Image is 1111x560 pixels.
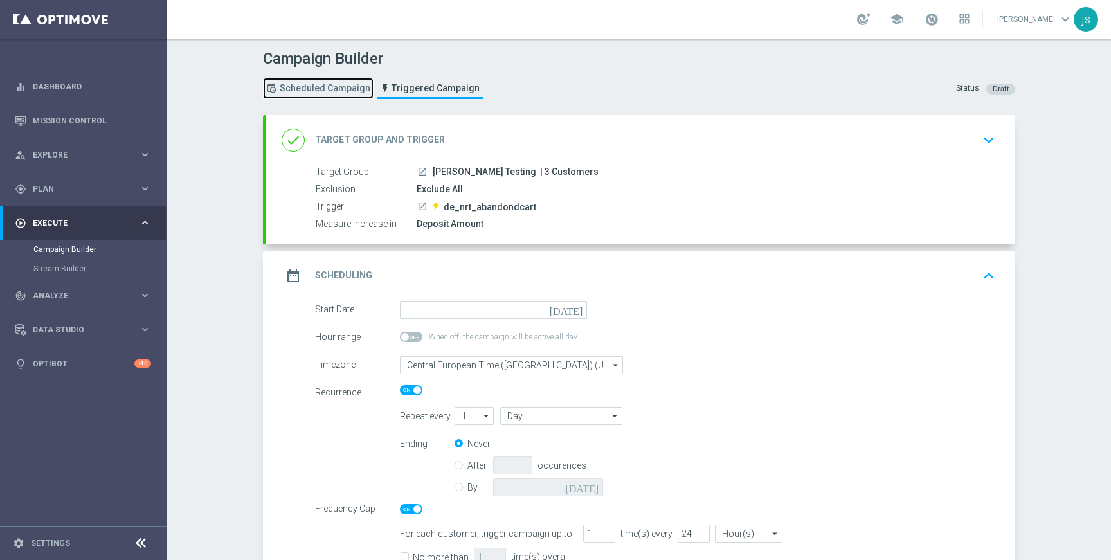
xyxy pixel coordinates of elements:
button: person_search Explore keyboard_arrow_right [14,150,152,160]
i: play_circle_outline [15,217,26,229]
button: Mission Control [14,116,152,126]
i: keyboard_arrow_down [979,131,998,150]
div: Exclude All [417,183,990,195]
div: Repeat every [400,407,455,425]
button: gps_fixed Plan keyboard_arrow_right [14,184,152,194]
span: Frequency Cap [315,503,375,514]
div: Optibot [15,347,151,381]
label: Never [467,438,493,449]
label: time(s) every [620,528,673,539]
i: equalizer [15,81,26,93]
div: Ending [400,435,455,453]
button: keyboard_arrow_up [978,264,1000,288]
i: [DATE] [550,301,588,315]
i: arrow_drop_down [480,408,493,424]
div: Execute [15,217,139,229]
i: keyboard_arrow_right [139,289,151,302]
a: Optibot [33,347,134,381]
button: lightbulb Optibot +10 [14,359,152,369]
button: equalizer Dashboard [14,82,152,92]
i: lightbulb [15,358,26,370]
label: After [467,460,493,471]
input: Select target group [455,407,494,425]
a: Mission Control [33,104,151,138]
span: Hour range [315,332,361,342]
div: date_range Scheduling keyboard_arrow_up [282,264,1000,288]
a: [PERSON_NAME]keyboard_arrow_down [996,10,1074,29]
i: done [282,129,305,152]
div: js [1074,7,1098,32]
div: Stream Builder [33,259,166,278]
div: Dashboard [15,69,151,104]
i: keyboard_arrow_right [139,323,151,336]
i: keyboard_arrow_up [979,266,998,285]
span: school [890,12,904,26]
button: keyboard_arrow_down [978,128,1000,152]
h2: Target Group and Trigger [315,134,445,146]
label: Measure increase in [316,219,417,230]
span: Explore [33,151,139,159]
div: occurences [532,460,586,471]
label: Target Group [316,167,417,178]
i: arrow_drop_down [610,357,622,374]
button: track_changes Analyze keyboard_arrow_right [14,291,152,301]
h1: Campaign Builder [263,50,486,68]
label: By [467,482,493,493]
i: [DATE] [565,478,603,492]
i: person_search [15,149,26,161]
span: Execute [33,219,139,227]
i: arrow_drop_down [769,525,782,542]
i: settings [13,537,24,549]
a: Settings [31,539,70,547]
div: Deposit Amount [417,217,990,230]
div: Explore [15,149,139,161]
button: Data Studio keyboard_arrow_right [14,325,152,335]
a: Dashboard [33,69,151,104]
i: gps_fixed [15,183,26,195]
i: track_changes [15,290,26,302]
div: Mission Control [15,104,151,138]
i: keyboard_arrow_right [139,217,151,229]
a: Scheduled Campaign [263,78,374,99]
i: launch [417,201,428,212]
span: Recurrence [315,387,361,397]
span: Triggered Campaign [392,83,480,94]
label: Exclusion [316,184,417,195]
div: Start Date [315,301,400,315]
span: keyboard_arrow_down [1058,12,1072,26]
a: Stream Builder [33,264,134,274]
span: Draft [993,85,1009,93]
span: Analyze [33,292,139,300]
input: Central European Time (Budapest) (UTC +02:00) [400,356,623,374]
i: keyboard_arrow_right [139,183,151,195]
a: Campaign Builder [33,244,134,255]
div: Campaign Builder [33,240,166,259]
label: Trigger [316,201,417,213]
span: Timezone [315,359,356,370]
div: Analyze [15,290,139,302]
span: When off, the campaign will be active all day [429,332,577,343]
div: Status: [956,83,981,95]
span: Scheduled Campaign [280,83,370,94]
div: Plan [15,183,139,195]
button: play_circle_outline Execute keyboard_arrow_right [14,218,152,228]
label: For each customer, trigger campaign up to [400,528,572,539]
span: Plan [33,185,139,193]
i: arrow_drop_down [609,408,622,424]
colored-tag: Draft [986,83,1015,93]
div: Data Studio [15,324,139,336]
i: keyboard_arrow_right [139,149,151,161]
span: de_nrt_abandondcart [444,201,536,213]
a: Triggered Campaign [377,78,483,99]
i: date_range [282,264,305,287]
span: [PERSON_NAME] Testing [433,167,536,178]
i: launch [417,167,428,177]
